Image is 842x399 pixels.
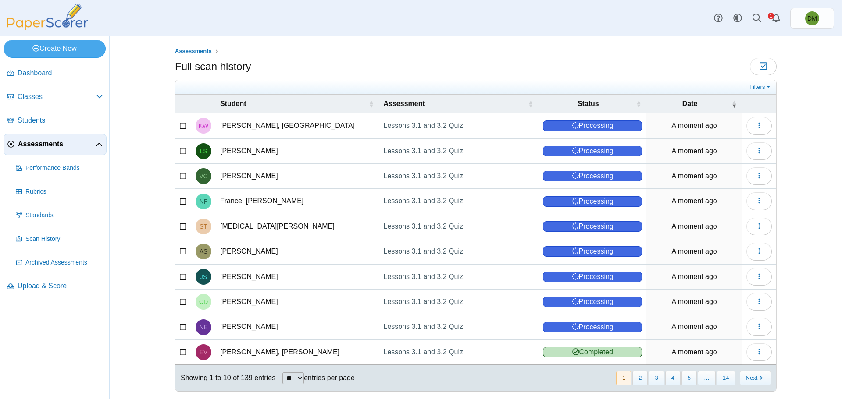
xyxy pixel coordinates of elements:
[543,120,642,131] span: Processing
[672,348,717,356] time: Sep 11, 2025 at 2:00 PM
[681,371,697,385] button: 5
[12,252,107,273] a: Archived Assessments
[4,24,91,32] a: PaperScorer
[216,265,379,290] td: [PERSON_NAME]
[731,95,737,113] span: Date : Activate to remove sorting
[216,314,379,339] td: [PERSON_NAME]
[543,297,642,307] span: Processing
[25,235,103,244] span: Scan History
[25,211,103,220] span: Standards
[379,340,539,364] a: Lessons 3.1 and 3.2 Quiz
[200,223,207,230] span: Simon Tartar
[805,11,819,25] span: Domenic Mariani
[216,164,379,189] td: [PERSON_NAME]
[199,324,207,330] span: Naomi Esparza
[4,134,107,155] a: Assessments
[767,9,786,28] a: Alerts
[4,276,107,297] a: Upload & Score
[543,272,642,282] span: Processing
[543,246,642,257] span: Processing
[379,239,539,264] a: Lessons 3.1 and 3.2 Quiz
[790,8,834,29] a: Domenic Mariani
[4,4,91,30] img: PaperScorer
[18,116,103,125] span: Students
[175,59,251,74] h1: Full scan history
[672,197,717,205] time: Sep 11, 2025 at 2:00 PM
[199,123,209,129] span: Kynlee Walker
[578,100,599,107] span: Status
[199,173,207,179] span: Vanessa Campos
[216,239,379,264] td: [PERSON_NAME]
[672,298,717,305] time: Sep 11, 2025 at 2:00 PM
[12,181,107,202] a: Rubrics
[649,371,664,385] button: 3
[4,63,107,84] a: Dashboard
[672,222,717,230] time: Sep 11, 2025 at 2:00 PM
[543,171,642,181] span: Processing
[175,365,275,391] div: Showing 1 to 10 of 139 entries
[12,205,107,226] a: Standards
[18,68,103,78] span: Dashboard
[200,198,208,205] span: Nick France
[12,158,107,179] a: Performance Bands
[672,147,717,155] time: Sep 11, 2025 at 2:00 PM
[379,314,539,339] a: Lessons 3.1 and 3.2 Quiz
[369,95,374,113] span: Student : Activate to sort
[528,95,533,113] span: Assessment : Activate to sort
[632,371,648,385] button: 2
[216,113,379,138] td: [PERSON_NAME], [GEOGRAPHIC_DATA]
[18,139,96,149] span: Assessments
[379,164,539,188] a: Lessons 3.1 and 3.2 Quiz
[543,146,642,156] span: Processing
[216,189,379,214] td: France, [PERSON_NAME]
[543,221,642,232] span: Processing
[379,139,539,163] a: Lessons 3.1 and 3.2 Quiz
[379,113,539,138] a: Lessons 3.1 and 3.2 Quiz
[672,172,717,180] time: Sep 11, 2025 at 2:00 PM
[672,273,717,280] time: Sep 11, 2025 at 2:00 PM
[698,371,716,385] span: …
[379,290,539,314] a: Lessons 3.1 and 3.2 Quiz
[200,274,207,280] span: Julian Soria
[717,371,735,385] button: 14
[543,196,642,207] span: Processing
[216,290,379,314] td: [PERSON_NAME]
[216,214,379,239] td: [MEDICAL_DATA][PERSON_NAME]
[304,374,355,381] label: entries per page
[682,100,698,107] span: Date
[173,46,214,57] a: Assessments
[740,371,771,385] button: Next
[379,265,539,289] a: Lessons 3.1 and 3.2 Quiz
[384,100,425,107] span: Assessment
[220,100,246,107] span: Student
[665,371,681,385] button: 4
[199,299,208,305] span: Chase Drake
[25,187,103,196] span: Rubrics
[25,258,103,267] span: Archived Assessments
[4,110,107,131] a: Students
[636,95,641,113] span: Status : Activate to sort
[216,139,379,164] td: [PERSON_NAME]
[672,122,717,129] time: Sep 11, 2025 at 2:00 PM
[18,92,96,102] span: Classes
[216,340,379,365] td: [PERSON_NAME], [PERSON_NAME]
[672,323,717,330] time: Sep 11, 2025 at 2:00 PM
[543,347,642,357] span: Completed
[200,148,207,154] span: Lucy Sunderland
[175,48,212,54] span: Assessments
[4,40,106,57] a: Create New
[4,87,107,108] a: Classes
[25,164,103,173] span: Performance Bands
[747,83,774,92] a: Filters
[807,15,817,21] span: Domenic Mariani
[379,214,539,239] a: Lessons 3.1 and 3.2 Quiz
[12,229,107,250] a: Scan History
[672,247,717,255] time: Sep 11, 2025 at 2:00 PM
[543,322,642,332] span: Processing
[200,248,208,254] span: Alyssa Soard
[200,349,208,355] span: Estrella Vicente Calel
[18,281,103,291] span: Upload & Score
[616,371,631,385] button: 1
[615,371,771,385] nav: pagination
[379,189,539,213] a: Lessons 3.1 and 3.2 Quiz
